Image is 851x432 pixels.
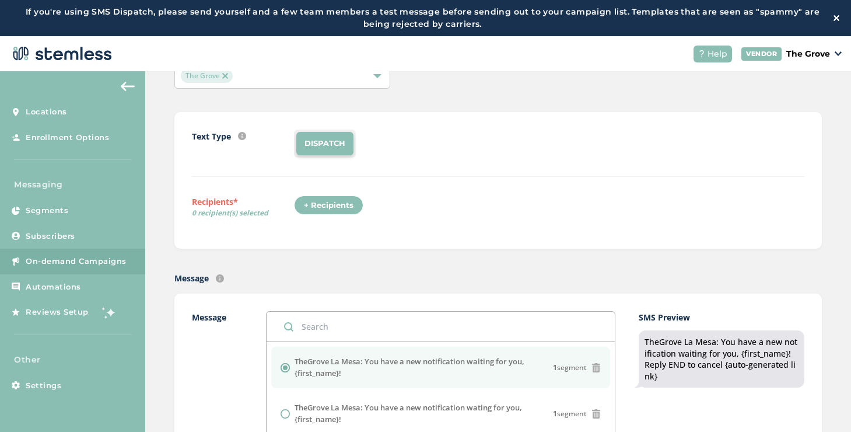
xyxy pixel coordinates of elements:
[9,42,112,65] img: logo-dark-0685b13c.svg
[222,73,228,79] img: icon-close-accent-8a337256.svg
[834,15,839,21] img: icon-close-white-1ed751a3.svg
[12,6,834,30] label: If you're using SMS Dispatch, please send yourself and a few team members a test message before s...
[26,281,81,293] span: Automations
[793,376,851,432] iframe: Chat Widget
[553,363,557,372] strong: 1
[698,50,705,57] img: icon-help-white-03924b79.svg
[174,272,209,284] label: Message
[553,409,587,419] span: segment
[26,132,109,144] span: Enrollment Options
[26,205,68,217] span: Segments
[26,106,67,118] span: Locations
[192,196,294,222] label: Recipients*
[296,132,353,155] li: DISPATCH
[294,196,363,215] div: + Recipients
[192,208,294,218] span: 0 recipient(s) selected
[121,82,135,91] img: icon-arrow-back-accent-c549486e.svg
[835,51,842,56] img: icon_down-arrow-small-66adaf34.svg
[786,48,830,60] p: The Grove
[26,231,75,242] span: Subscribers
[639,311,804,323] label: SMS Preview
[26,256,127,267] span: On-demand Campaigns
[238,132,246,140] img: icon-info-236977d2.svg
[553,363,587,373] span: segment
[26,306,89,318] span: Reviews Setup
[192,130,231,142] label: Text Type
[553,409,557,419] strong: 1
[216,274,224,283] img: icon-info-236977d2.svg
[295,356,552,379] label: TheGrove La Mesa: You have a new notification waiting for you, {first_name}!
[708,48,727,60] span: Help
[295,402,552,425] label: TheGrove La Mesa: You have a new notification wating for you, {first_name}!
[26,380,61,392] span: Settings
[181,69,233,83] span: The Grove
[267,312,614,342] input: Search
[645,336,799,382] div: TheGrove La Mesa: You have a new notification waiting for you, {first_name}! Reply END to cancel ...
[97,301,121,324] img: glitter-stars-b7820f95.gif
[741,47,782,61] div: VENDOR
